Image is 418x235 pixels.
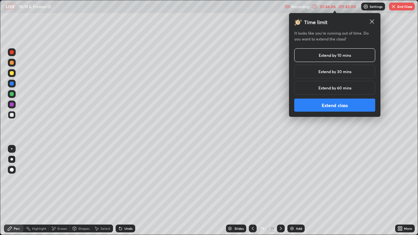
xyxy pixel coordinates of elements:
[267,227,269,230] div: /
[6,4,15,9] p: LIVE
[370,5,382,8] p: Settings
[101,227,110,230] div: Select
[404,227,412,230] div: More
[14,227,20,230] div: Pen
[363,4,368,9] img: class-settings-icons
[270,226,274,231] div: 19
[304,18,328,26] h3: Time limit
[234,227,244,230] div: Slides
[294,99,375,112] button: Extend class
[296,227,302,230] div: Add
[389,3,415,10] button: End Class
[124,227,133,230] div: Undo
[319,52,351,58] h5: Extend by 10 mins
[32,227,46,230] div: Highlight
[57,227,67,230] div: Eraser
[319,5,337,8] div: 01:46:06
[78,227,89,230] div: Shapes
[259,227,266,230] div: 19
[318,85,351,91] h5: Extend by 60 mins
[337,5,357,8] div: / 01:45:00
[318,69,351,74] h5: Extend by 30 mins
[285,4,290,9] img: recording.375f2c34.svg
[294,30,375,42] h5: It looks like you’re running out of time. Do you want to extend the class?
[291,4,310,9] p: Recording
[289,226,295,231] img: add-slide-button
[19,4,51,9] p: NLM & Friction-12
[391,4,396,9] img: end-class-cross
